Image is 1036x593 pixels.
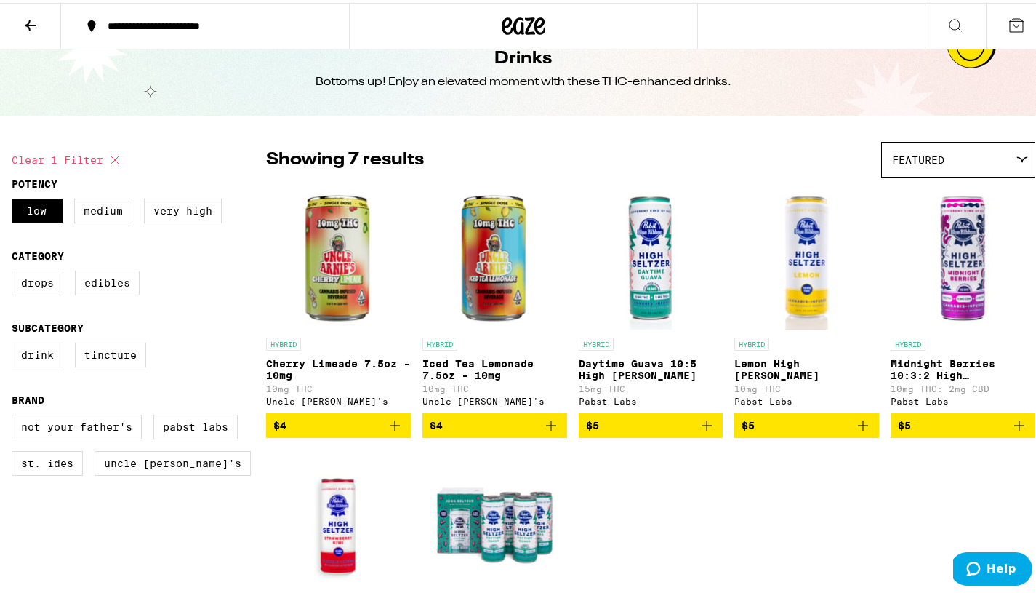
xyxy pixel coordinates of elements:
[892,151,944,163] span: Featured
[266,335,301,348] p: HYBRID
[586,417,599,429] span: $5
[12,319,84,331] legend: Subcategory
[579,182,723,327] img: Pabst Labs - Daytime Guava 10:5 High Seltzer
[579,410,723,435] button: Add to bag
[579,335,614,348] p: HYBRID
[891,381,1035,391] p: 10mg THC: 2mg CBD
[422,182,567,327] img: Uncle Arnie's - Iced Tea Lemonade 7.5oz - 10mg
[891,355,1035,378] p: Midnight Berries 10:3:2 High [PERSON_NAME]
[12,268,63,292] label: Drops
[12,391,44,403] legend: Brand
[12,175,57,187] legend: Potency
[734,182,879,327] img: Pabst Labs - Lemon High Seltzer
[734,381,879,391] p: 10mg THC
[734,182,879,410] a: Open page for Lemon High Seltzer from Pabst Labs
[266,355,411,378] p: Cherry Limeade 7.5oz - 10mg
[422,410,567,435] button: Add to bag
[12,340,63,365] label: Drink
[898,417,911,429] span: $5
[12,196,63,220] label: Low
[144,196,222,220] label: Very High
[266,394,411,403] div: Uncle [PERSON_NAME]'s
[266,182,411,327] img: Uncle Arnie's - Cherry Limeade 7.5oz - 10mg
[422,182,567,410] a: Open page for Iced Tea Lemonade 7.5oz - 10mg from Uncle Arnie's
[579,394,723,403] div: Pabst Labs
[734,394,879,403] div: Pabst Labs
[12,448,83,473] label: St. Ides
[891,410,1035,435] button: Add to bag
[734,410,879,435] button: Add to bag
[266,447,411,592] img: Pabst Labs - Strawberry Kiwi High Seltzer
[422,355,567,378] p: Iced Tea Lemonade 7.5oz - 10mg
[430,417,443,429] span: $4
[273,417,286,429] span: $4
[495,44,553,68] h1: Drinks
[734,335,769,348] p: HYBRID
[579,182,723,410] a: Open page for Daytime Guava 10:5 High Seltzer from Pabst Labs
[422,394,567,403] div: Uncle [PERSON_NAME]'s
[891,182,1035,410] a: Open page for Midnight Berries 10:3:2 High Seltzer from Pabst Labs
[266,145,424,170] p: Showing 7 results
[891,182,1035,327] img: Pabst Labs - Midnight Berries 10:3:2 High Seltzer
[266,182,411,410] a: Open page for Cherry Limeade 7.5oz - 10mg from Uncle Arnie's
[316,71,731,87] div: Bottoms up! Enjoy an elevated moment with these THC-enhanced drinks.
[579,381,723,391] p: 15mg THC
[579,355,723,378] p: Daytime Guava 10:5 High [PERSON_NAME]
[75,340,146,365] label: Tincture
[422,447,567,592] img: Pabst Labs - Daytime Guava High Seltzer - 4-pack
[266,381,411,391] p: 10mg THC
[422,335,457,348] p: HYBRID
[12,247,64,259] legend: Category
[95,448,251,473] label: Uncle [PERSON_NAME]'s
[891,394,1035,403] div: Pabst Labs
[953,549,1032,586] iframe: Opens a widget where you can find more information
[75,268,140,292] label: Edibles
[742,417,755,429] span: $5
[74,196,132,220] label: Medium
[153,412,238,437] label: Pabst Labs
[891,335,925,348] p: HYBRID
[734,355,879,378] p: Lemon High [PERSON_NAME]
[422,381,567,391] p: 10mg THC
[266,410,411,435] button: Add to bag
[12,139,124,175] button: Clear 1 filter
[12,412,142,437] label: Not Your Father's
